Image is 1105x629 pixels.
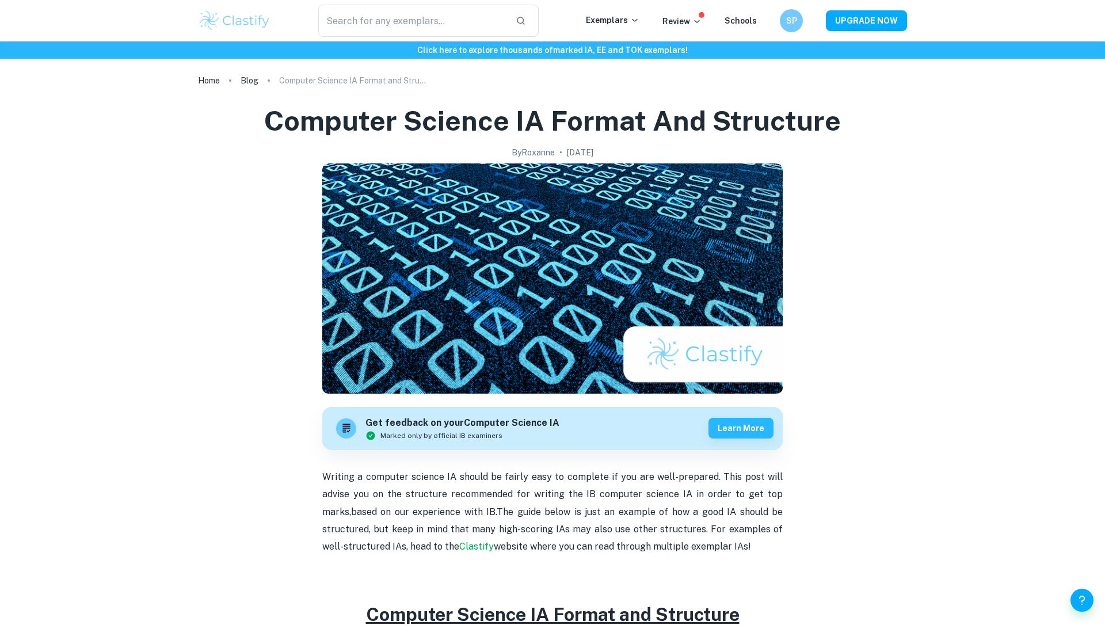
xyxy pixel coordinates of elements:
[366,604,740,625] u: Computer Science IA Format and Structure
[780,9,803,32] button: SP
[512,146,555,159] h2: By Roxanne
[198,9,271,32] img: Clastify logo
[826,10,907,31] button: UPGRADE NOW
[725,16,757,25] a: Schools
[264,102,841,139] h1: Computer Science IA Format and Structure
[2,44,1103,56] h6: Click here to explore thousands of marked IA, EE and TOK exemplars !
[241,73,258,89] a: Blog
[318,5,506,37] input: Search for any exemplars...
[559,146,562,159] p: •
[351,506,497,517] span: based on our experience with IB.
[1070,589,1093,612] button: Help and Feedback
[380,430,502,441] span: Marked only by official IB examiners
[198,73,220,89] a: Home
[322,468,783,556] p: Writing a computer science IA should be fairly easy to complete if you are well-prepared. This po...
[279,74,429,87] p: Computer Science IA Format and Structure
[567,146,593,159] h2: [DATE]
[785,14,798,27] h6: SP
[708,418,773,439] button: Learn more
[322,163,783,394] img: Computer Science IA Format and Structure cover image
[322,407,783,450] a: Get feedback on yourComputer Science IAMarked only by official IB examinersLearn more
[586,14,639,26] p: Exemplars
[459,541,494,552] a: Clastify
[365,416,559,430] h6: Get feedback on your Computer Science IA
[662,15,702,28] p: Review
